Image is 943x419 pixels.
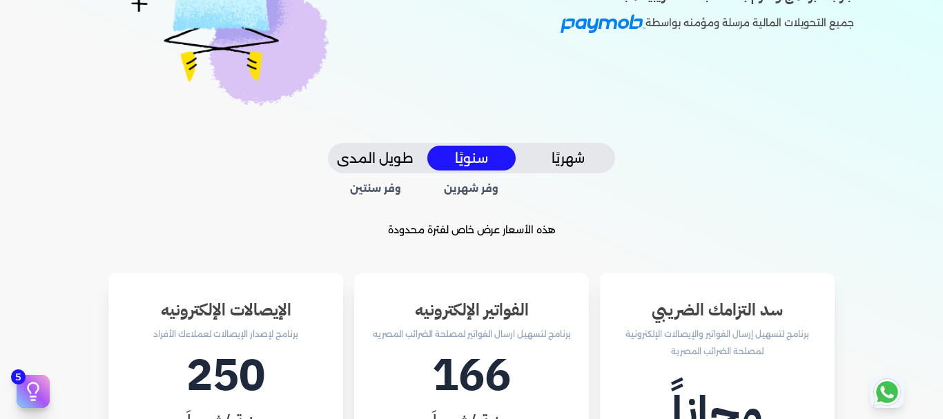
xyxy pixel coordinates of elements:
p: برنامج لتسهيل ارسال الفواتير لمصلحة الضرائب المصريه [371,325,572,343]
span: وفر سنتين [331,182,421,197]
button: سنويًا [427,146,516,171]
h1: 250 [125,342,327,409]
button: طويل المدى [331,146,419,171]
h3: سد التزامك الضريبي [616,298,818,322]
h3: الفواتير الإلكترونيه [371,298,572,322]
p: برنامج لإصدار الإيصالات لعملاءك الأفراد [125,325,327,343]
button: 5 [17,375,50,408]
span: 5 [11,369,26,384]
h1: 166 [371,342,572,409]
span: وفر شهرين [427,182,517,197]
span: جميع التحويلات المالية مرسلة ومؤمنه بواسطة [645,17,854,29]
p: هذه الأسعار عرض خاص لفترة محدودة [41,222,902,240]
p: برنامج لتسهيل إرسال الفواتير والإيصالات الإلكترونية لمصلحة الضرائب المصرية [616,325,818,360]
button: شهريًا [524,146,612,171]
h3: الإيصالات الإلكترونيه [125,298,327,322]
